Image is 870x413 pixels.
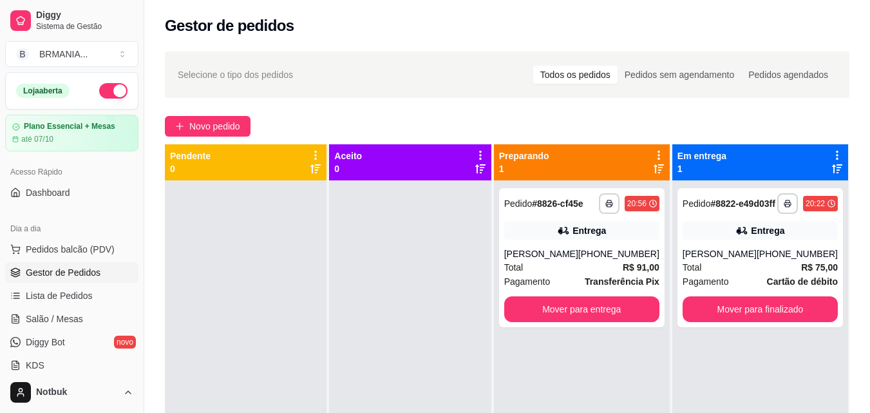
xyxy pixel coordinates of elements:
h2: Gestor de pedidos [165,15,294,36]
p: 0 [170,162,211,175]
strong: R$ 75,00 [801,262,838,273]
span: Novo pedido [189,119,240,133]
button: Notbuk [5,377,138,408]
button: Novo pedido [165,116,251,137]
span: Selecione o tipo dos pedidos [178,68,293,82]
div: Pedidos agendados [741,66,835,84]
span: Gestor de Pedidos [26,266,100,279]
div: [PHONE_NUMBER] [757,247,838,260]
p: Preparando [499,149,549,162]
a: Dashboard [5,182,138,203]
p: Em entrega [677,149,726,162]
article: Plano Essencial + Mesas [24,122,115,131]
div: Acesso Rápido [5,162,138,182]
button: Select a team [5,41,138,67]
div: Loja aberta [16,84,70,98]
div: Dia a dia [5,218,138,239]
strong: Cartão de débito [767,276,838,287]
p: 0 [334,162,362,175]
span: Diggy Bot [26,336,65,349]
p: 1 [499,162,549,175]
a: Plano Essencial + Mesasaté 07/10 [5,115,138,151]
strong: # 8826-cf45e [532,198,583,209]
div: Pedidos sem agendamento [618,66,741,84]
span: Salão / Mesas [26,312,83,325]
a: KDS [5,355,138,376]
span: Dashboard [26,186,70,199]
button: Mover para entrega [504,296,659,322]
button: Pedidos balcão (PDV) [5,239,138,260]
span: Total [504,260,524,274]
div: Entrega [751,224,784,237]
button: Alterar Status [99,83,128,99]
span: Pedido [504,198,533,209]
a: Salão / Mesas [5,309,138,329]
a: Gestor de Pedidos [5,262,138,283]
span: Lista de Pedidos [26,289,93,302]
div: 20:22 [806,198,825,209]
span: Diggy [36,10,133,21]
div: [PHONE_NUMBER] [578,247,659,260]
strong: R$ 91,00 [623,262,659,273]
div: BRMANIA ... [39,48,88,61]
span: Notbuk [36,387,118,398]
span: plus [175,122,184,131]
div: 20:56 [627,198,647,209]
span: Sistema de Gestão [36,21,133,32]
p: Pendente [170,149,211,162]
span: B [16,48,29,61]
a: Diggy Botnovo [5,332,138,352]
div: Todos os pedidos [533,66,618,84]
span: KDS [26,359,44,372]
strong: # 8822-e49d03ff [710,198,775,209]
a: Lista de Pedidos [5,285,138,306]
div: Entrega [572,224,606,237]
article: até 07/10 [21,134,53,144]
div: [PERSON_NAME] [504,247,578,260]
strong: Transferência Pix [585,276,659,287]
span: Pagamento [504,274,551,289]
span: Pedidos balcão (PDV) [26,243,115,256]
div: [PERSON_NAME] [683,247,757,260]
span: Pagamento [683,274,729,289]
a: DiggySistema de Gestão [5,5,138,36]
span: Pedido [683,198,711,209]
button: Mover para finalizado [683,296,838,322]
p: 1 [677,162,726,175]
p: Aceito [334,149,362,162]
span: Total [683,260,702,274]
